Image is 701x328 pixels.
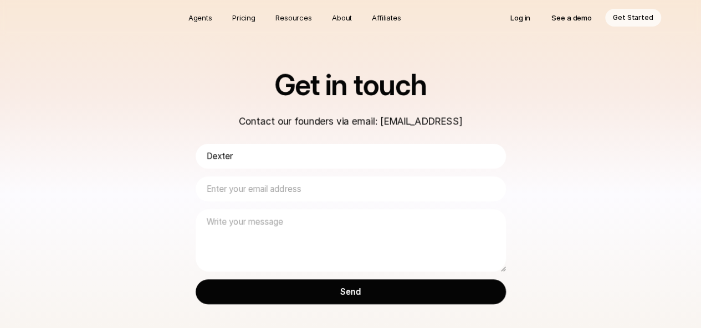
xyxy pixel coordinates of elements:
input: Enter your email address [196,176,506,201]
p: See a demo [551,12,592,23]
input: Enter your name [196,144,506,169]
p: About [332,12,352,23]
p: Get Started [613,12,653,23]
a: Affiliates [365,9,408,27]
a: Agents [182,9,219,27]
p: Agents [188,12,212,23]
a: See a demo [544,9,600,27]
p: Pricing [232,12,255,23]
p: Resources [275,12,312,23]
p: Affiliates [372,12,401,23]
a: Resources [269,9,319,27]
p: Contact our founders via email: [EMAIL_ADDRESS] [196,114,506,128]
h1: Get in touch [126,70,575,101]
p: Log in [510,12,530,23]
input: Send [196,279,506,304]
a: Pricing [226,9,262,27]
a: About [325,9,359,27]
a: Get Started [605,9,661,27]
a: Log in [503,9,538,27]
